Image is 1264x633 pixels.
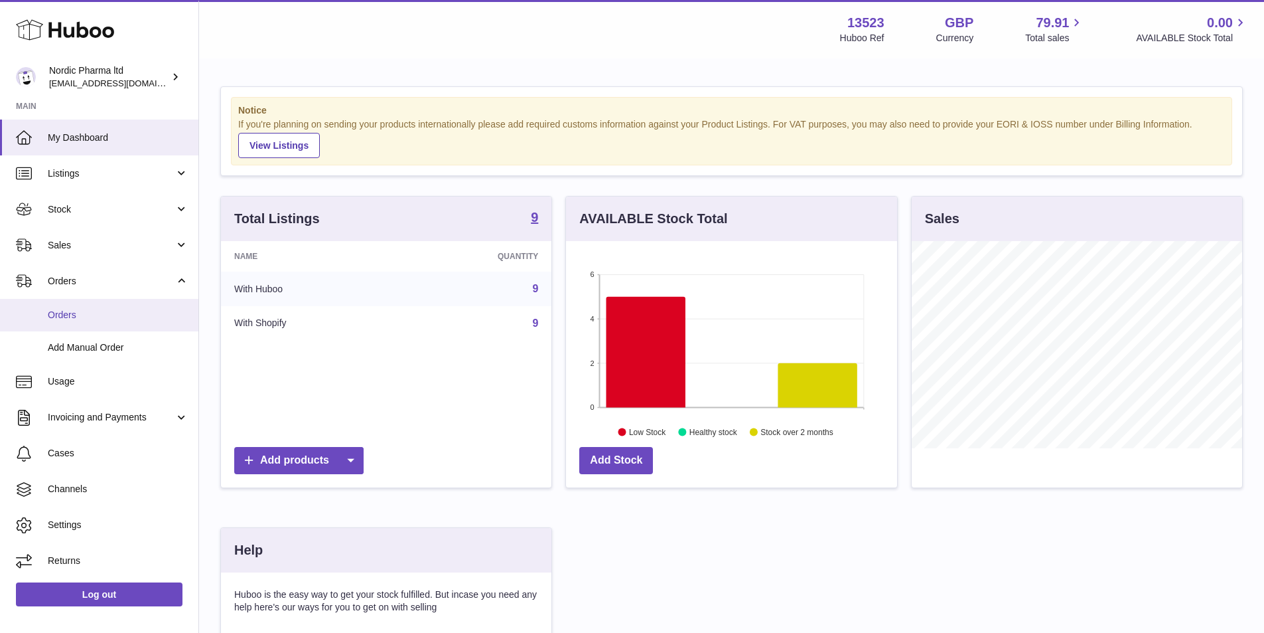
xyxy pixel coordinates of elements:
[1025,32,1084,45] span: Total sales
[48,375,188,388] span: Usage
[531,211,538,226] a: 9
[399,241,552,272] th: Quantity
[238,118,1225,158] div: If you're planning on sending your products internationally please add required customs informati...
[221,272,399,306] td: With Huboo
[48,132,188,144] span: My Dashboard
[1036,14,1069,32] span: 79.91
[936,32,974,45] div: Currency
[234,588,538,614] p: Huboo is the easy way to get your stock fulfilled. But incase you need any help here's our ways f...
[1136,32,1248,45] span: AVAILABLE Stock Total
[48,555,188,567] span: Returns
[234,541,263,559] h3: Help
[48,309,188,321] span: Orders
[48,167,175,180] span: Listings
[689,427,738,436] text: Healthy stock
[761,427,833,436] text: Stock over 2 months
[579,447,653,474] a: Add Stock
[49,78,195,88] span: [EMAIL_ADDRESS][DOMAIN_NAME]
[847,14,884,32] strong: 13523
[238,104,1225,117] strong: Notice
[1025,14,1084,45] a: 79.91 Total sales
[945,14,973,32] strong: GBP
[579,210,727,228] h3: AVAILABLE Stock Total
[1136,14,1248,45] a: 0.00 AVAILABLE Stock Total
[48,411,175,424] span: Invoicing and Payments
[591,315,595,323] text: 4
[629,427,666,436] text: Low Stock
[840,32,884,45] div: Huboo Ref
[48,447,188,460] span: Cases
[591,270,595,278] text: 6
[925,210,959,228] h3: Sales
[532,283,538,294] a: 9
[48,519,188,531] span: Settings
[49,64,169,90] div: Nordic Pharma ltd
[238,133,320,158] a: View Listings
[16,67,36,87] img: tetiana_hyria@wow24-7.io
[234,447,364,474] a: Add products
[16,583,182,606] a: Log out
[48,275,175,288] span: Orders
[1207,14,1233,32] span: 0.00
[221,306,399,341] td: With Shopify
[591,403,595,411] text: 0
[234,210,320,228] h3: Total Listings
[221,241,399,272] th: Name
[532,317,538,329] a: 9
[48,341,188,354] span: Add Manual Order
[48,239,175,252] span: Sales
[591,359,595,367] text: 2
[531,211,538,224] strong: 9
[48,483,188,496] span: Channels
[48,203,175,216] span: Stock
